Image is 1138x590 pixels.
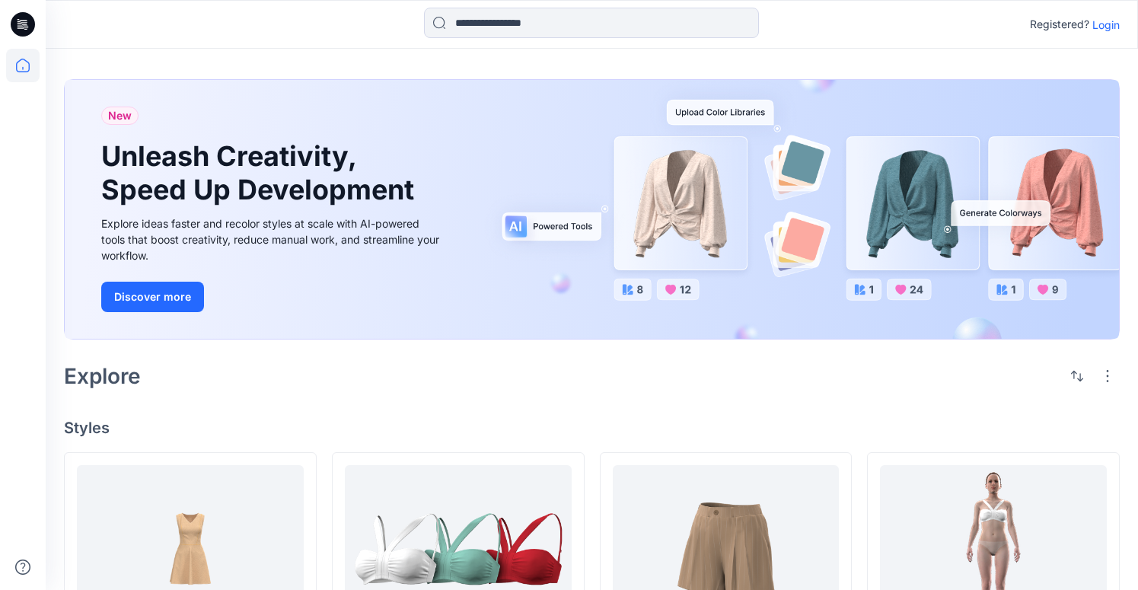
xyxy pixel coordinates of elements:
[1030,15,1089,33] p: Registered?
[101,282,444,312] a: Discover more
[64,419,1120,437] h4: Styles
[64,364,141,388] h2: Explore
[108,107,132,125] span: New
[101,140,421,206] h1: Unleash Creativity, Speed Up Development
[101,215,444,263] div: Explore ideas faster and recolor styles at scale with AI-powered tools that boost creativity, red...
[1092,17,1120,33] p: Login
[101,282,204,312] button: Discover more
